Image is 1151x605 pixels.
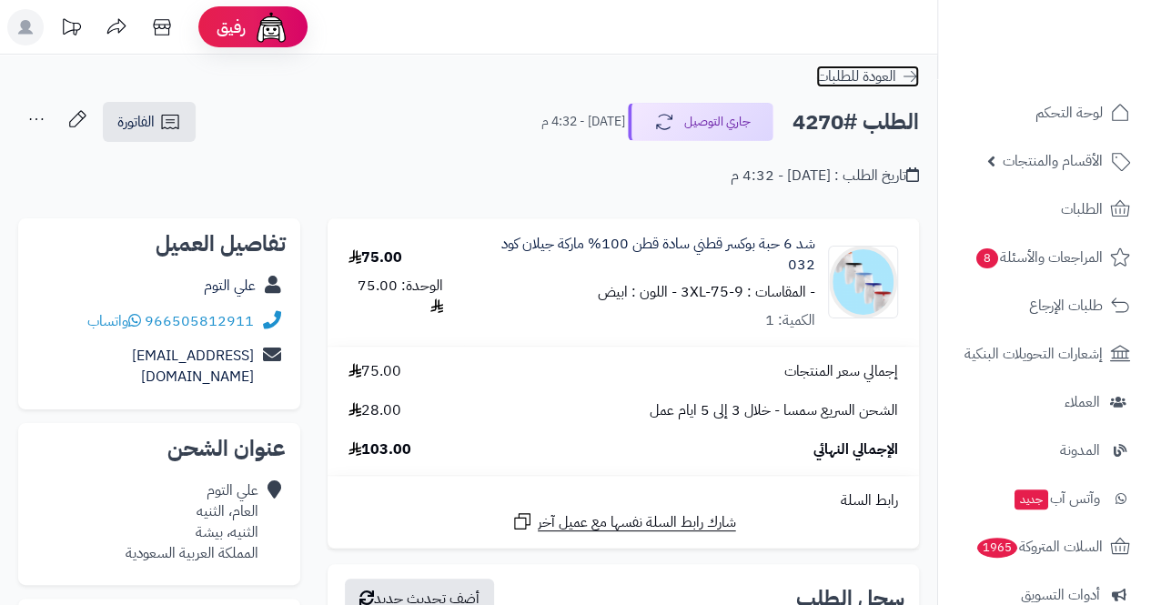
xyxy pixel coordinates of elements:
[348,276,443,318] div: الوحدة: 75.00
[976,248,998,268] span: 8
[1003,148,1103,174] span: الأقسام والمنتجات
[335,490,912,511] div: رابط السلة
[975,534,1103,560] span: السلات المتروكة
[628,103,773,141] button: جاري التوصيل
[680,281,814,303] small: - المقاسات : 3XL-75-9
[1060,438,1100,463] span: المدونة
[764,310,814,331] div: الكمية: 1
[964,341,1103,367] span: إشعارات التحويلات البنكية
[784,361,898,382] span: إجمالي سعر المنتجات
[87,310,141,332] a: واتساب
[145,310,254,332] a: 966505812911
[1035,100,1103,126] span: لوحة التحكم
[949,187,1140,231] a: الطلبات
[485,234,814,276] a: شد 6 حبة بوكسر قطني سادة قطن 100% ماركة جيلان كود 032
[949,525,1140,569] a: السلات المتروكة1965
[949,91,1140,135] a: لوحة التحكم
[816,66,896,87] span: العودة للطلبات
[949,332,1140,376] a: إشعارات التحويلات البنكية
[650,400,898,421] span: الشحن السريع سمسا - خلال 3 إلى 5 ايام عمل
[816,66,919,87] a: العودة للطلبات
[1061,197,1103,222] span: الطلبات
[348,400,401,421] span: 28.00
[348,439,411,460] span: 103.00
[1029,293,1103,318] span: طلبات الإرجاع
[538,512,736,533] span: شارك رابط السلة نفسها مع عميل آخر
[813,439,898,460] span: الإجمالي النهائي
[1065,389,1100,415] span: العملاء
[597,281,676,303] small: - اللون : ابيض
[949,429,1140,472] a: المدونة
[103,102,196,142] a: الفاتورة
[117,111,155,133] span: الفاتورة
[33,438,286,459] h2: عنوان الشحن
[253,9,289,45] img: ai-face.png
[126,480,258,563] div: علي التوم العام، الثنيه الثنيه، بيشة المملكة العربية السعودية
[541,113,625,131] small: [DATE] - 4:32 م
[793,104,919,141] h2: الطلب #4270
[1027,51,1134,89] img: logo-2.png
[348,247,402,268] div: 75.00
[1013,486,1100,511] span: وآتس آب
[731,166,919,187] div: تاريخ الطلب : [DATE] - 4:32 م
[977,538,1017,558] span: 1965
[511,510,736,533] a: شارك رابط السلة نفسها مع عميل آخر
[949,380,1140,424] a: العملاء
[217,16,246,38] span: رفيق
[949,477,1140,520] a: وآتس آبجديد
[949,284,1140,328] a: طلبات الإرجاع
[829,246,897,318] img: 1755163015-032-1%20(6)-90x90.png
[1015,489,1048,509] span: جديد
[949,236,1140,279] a: المراجعات والأسئلة8
[33,233,286,255] h2: تفاصيل العميل
[348,361,401,382] span: 75.00
[132,345,254,388] a: [EMAIL_ADDRESS][DOMAIN_NAME]
[48,9,94,50] a: تحديثات المنصة
[204,275,256,297] a: علي التوم
[974,245,1103,270] span: المراجعات والأسئلة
